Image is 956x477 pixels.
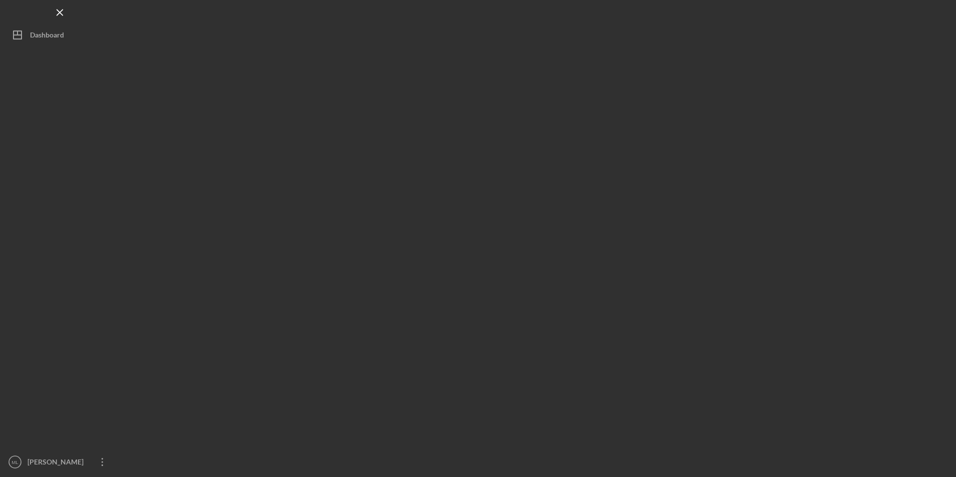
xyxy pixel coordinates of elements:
[11,459,18,465] text: ML
[30,25,64,47] div: Dashboard
[25,452,90,474] div: [PERSON_NAME]
[5,452,115,472] button: ML[PERSON_NAME]
[5,25,115,45] button: Dashboard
